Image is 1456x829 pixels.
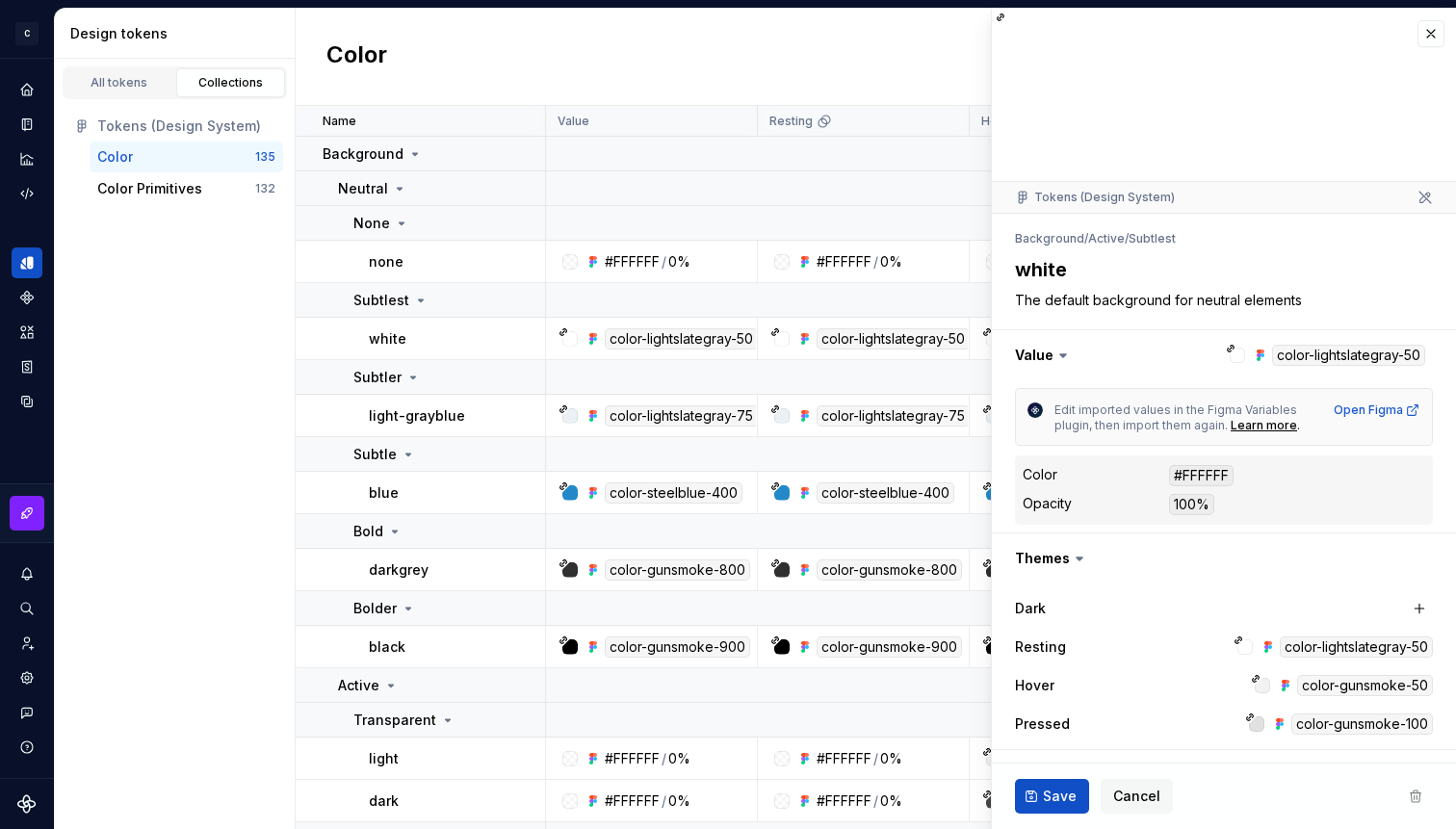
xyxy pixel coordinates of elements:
a: Home [12,74,42,105]
div: / [662,791,666,811]
a: Design tokens [12,247,42,278]
a: Analytics [12,143,42,174]
div: 0% [880,252,902,272]
p: Resting [769,114,813,129]
p: Background [323,144,403,164]
span: Cancel [1113,787,1160,806]
div: 100% [1169,494,1214,515]
span: Edit imported values in the Figma Variables plugin, then import them again. [1054,402,1300,432]
button: Color Primitives132 [90,173,283,204]
div: 135 [255,149,275,165]
div: Tokens (Design System) [1015,190,1175,205]
div: / [662,749,666,768]
a: Components [12,282,42,313]
div: Color [97,147,133,167]
div: / [873,791,878,811]
div: #FFFFFF [817,791,871,811]
p: Name [323,114,356,129]
div: Collections [183,75,279,91]
p: Hover [981,114,1017,129]
textarea: The default background for neutral elements [1011,287,1429,314]
div: Tokens (Design System) [97,117,275,136]
a: Open Figma [1334,402,1420,418]
div: 132 [255,181,275,196]
div: 0% [668,749,690,768]
a: Learn more [1231,418,1297,433]
label: Hover [1015,676,1054,695]
div: Documentation [12,109,42,140]
svg: Supernova Logo [17,794,37,814]
li: Background [1015,231,1084,246]
div: color-gunsmoke-800 [605,559,750,581]
div: Color [1023,465,1057,484]
p: Value [558,114,589,129]
p: white [369,329,406,349]
li: Active [1088,231,1125,246]
label: Pressed [1015,714,1070,734]
li: / [1084,231,1088,246]
p: Transparent [353,711,436,730]
li: / [1125,231,1129,246]
label: Resting [1015,637,1066,657]
div: #FFFFFF [605,252,660,272]
p: light [369,749,399,768]
a: Invite team [12,628,42,659]
div: C [15,22,39,45]
div: #FFFFFF [605,791,660,811]
div: color-steelblue-400 [817,482,954,504]
div: color-lightslategray-75 [605,405,758,427]
span: Save [1043,787,1077,806]
div: 0% [880,791,902,811]
p: dark [369,791,399,811]
div: color-gunsmoke-900 [817,636,962,658]
span: . [1297,418,1300,432]
div: #FFFFFF [817,252,871,272]
button: Contact support [12,697,42,728]
div: #FFFFFF [605,749,660,768]
div: 0% [668,252,690,272]
label: Dark [1015,599,1046,618]
a: Assets [12,317,42,348]
div: color-lightslategray-50 [605,328,758,350]
p: Bolder [353,599,397,618]
div: #FFFFFF [817,749,871,768]
button: C [4,13,50,54]
div: color-lightslategray-50 [1280,636,1433,658]
div: Design tokens [70,24,287,43]
textarea: white [1011,252,1429,287]
div: color-gunsmoke-50 [1297,675,1433,696]
div: Data sources [12,386,42,417]
p: Bold [353,522,383,541]
p: Neutral [338,179,388,198]
div: Settings [12,662,42,693]
div: color-gunsmoke-800 [817,559,962,581]
a: Storybook stories [12,351,42,382]
button: Color135 [90,142,283,172]
div: All tokens [71,75,168,91]
div: / [873,749,878,768]
div: color-gunsmoke-900 [605,636,750,658]
p: Active [338,676,379,695]
div: color-steelblue-400 [605,482,742,504]
div: / [873,252,878,272]
button: Cancel [1101,779,1173,814]
a: Code automation [12,178,42,209]
p: None [353,214,390,233]
button: Search ⌘K [12,593,42,624]
button: Notifications [12,558,42,589]
div: color-lightslategray-50 [817,328,970,350]
button: Save [1015,779,1089,814]
p: black [369,637,405,657]
p: Subtlest [353,291,409,310]
p: light-grayblue [369,406,465,426]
